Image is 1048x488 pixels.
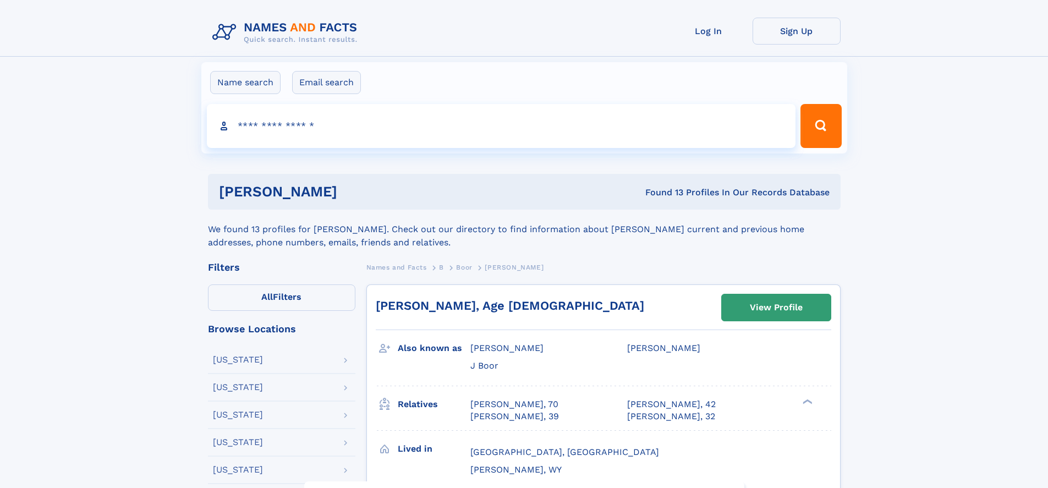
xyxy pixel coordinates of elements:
[627,398,716,410] a: [PERSON_NAME], 42
[456,260,472,274] a: Boor
[208,262,355,272] div: Filters
[800,398,813,405] div: ❯
[485,264,544,271] span: [PERSON_NAME]
[470,398,558,410] a: [PERSON_NAME], 70
[208,210,841,249] div: We found 13 profiles for [PERSON_NAME]. Check out our directory to find information about [PERSON...
[207,104,796,148] input: search input
[627,343,700,353] span: [PERSON_NAME]
[208,324,355,334] div: Browse Locations
[213,383,263,392] div: [US_STATE]
[439,260,444,274] a: B
[219,185,491,199] h1: [PERSON_NAME]
[366,260,427,274] a: Names and Facts
[261,292,273,302] span: All
[398,339,470,358] h3: Also known as
[627,410,715,423] a: [PERSON_NAME], 32
[470,343,544,353] span: [PERSON_NAME]
[750,295,803,320] div: View Profile
[213,410,263,419] div: [US_STATE]
[208,18,366,47] img: Logo Names and Facts
[398,440,470,458] h3: Lived in
[722,294,831,321] a: View Profile
[213,355,263,364] div: [US_STATE]
[376,299,644,312] a: [PERSON_NAME], Age [DEMOGRAPHIC_DATA]
[470,464,562,475] span: [PERSON_NAME], WY
[470,410,559,423] a: [PERSON_NAME], 39
[210,71,281,94] label: Name search
[208,284,355,311] label: Filters
[213,438,263,447] div: [US_STATE]
[470,360,498,371] span: J Boor
[753,18,841,45] a: Sign Up
[398,395,470,414] h3: Relatives
[213,465,263,474] div: [US_STATE]
[800,104,841,148] button: Search Button
[456,264,472,271] span: Boor
[665,18,753,45] a: Log In
[470,447,659,457] span: [GEOGRAPHIC_DATA], [GEOGRAPHIC_DATA]
[491,187,830,199] div: Found 13 Profiles In Our Records Database
[292,71,361,94] label: Email search
[439,264,444,271] span: B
